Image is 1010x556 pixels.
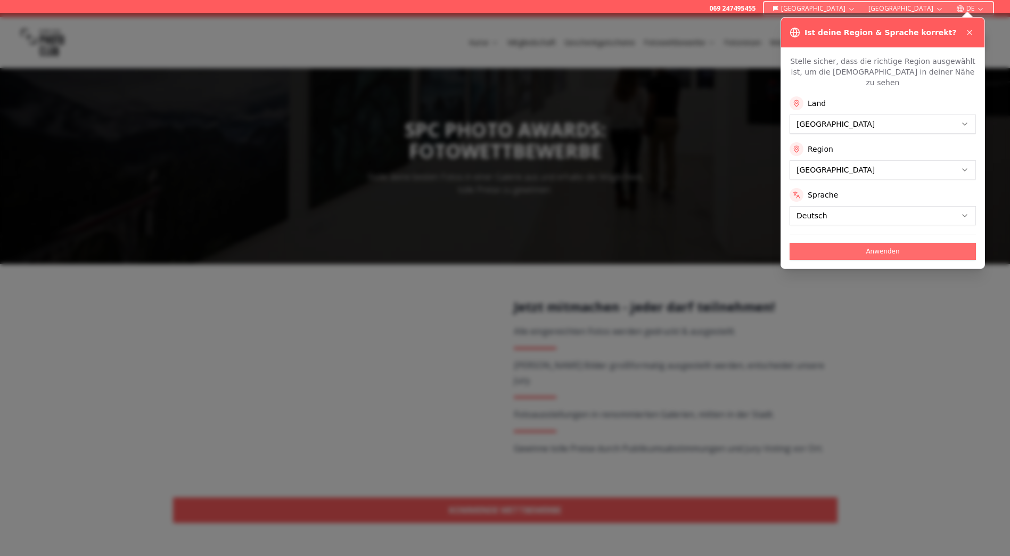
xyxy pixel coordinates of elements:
h3: Ist deine Region & Sprache korrekt? [804,27,956,38]
label: Land [808,98,826,109]
button: [GEOGRAPHIC_DATA] [864,2,948,15]
p: Stelle sicher, dass die richtige Region ausgewählt ist, um die [DEMOGRAPHIC_DATA] in deiner Nähe ... [790,56,976,88]
button: [GEOGRAPHIC_DATA] [768,2,860,15]
label: Sprache [808,190,838,200]
label: Region [808,144,833,154]
a: 069 247495455 [709,4,756,13]
button: DE [952,2,989,15]
button: Anwenden [790,243,976,260]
